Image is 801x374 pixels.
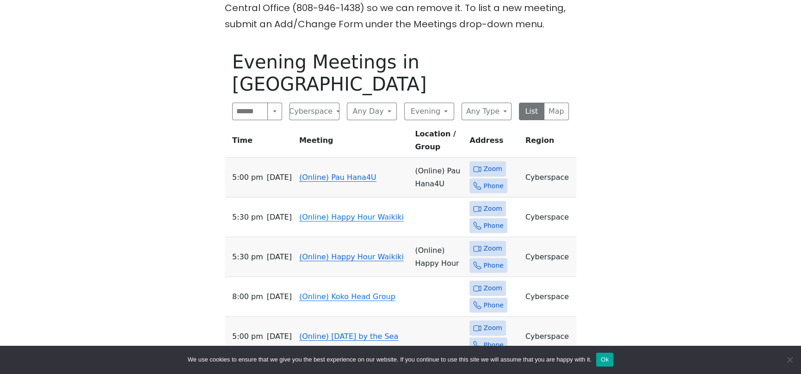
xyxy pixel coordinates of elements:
span: Phone [483,260,503,271]
span: Phone [483,220,503,232]
th: Address [466,128,521,158]
span: Zoom [483,243,502,254]
button: List [519,103,544,120]
td: Cyberspace [522,158,576,197]
span: Zoom [483,322,502,334]
td: (Online) Pau Hana4U [411,158,466,197]
a: (Online) Happy Hour Waikiki [299,213,404,221]
th: Region [522,128,576,158]
a: (Online) Happy Hour Waikiki [299,252,404,261]
span: 5:00 PM [232,171,263,184]
span: 5:30 PM [232,211,263,224]
button: Evening [404,103,454,120]
span: 5:00 PM [232,330,263,343]
span: Phone [483,300,503,311]
button: Ok [596,353,613,367]
a: (Online) Pau Hana4U [299,173,376,182]
span: [DATE] [267,330,292,343]
td: (Online) Happy Hour [411,237,466,277]
td: Cyberspace [522,317,576,356]
th: Time [225,128,296,158]
span: Phone [483,180,503,192]
span: No [785,355,794,364]
th: Location / Group [411,128,466,158]
th: Meeting [296,128,411,158]
a: (Online) [DATE] by the Sea [299,332,398,341]
input: Search [232,103,268,120]
span: 8:00 PM [232,290,263,303]
button: Any Type [462,103,511,120]
a: (Online) Koko Head Group [299,292,395,301]
span: Zoom [483,282,502,294]
span: 5:30 PM [232,251,263,264]
button: Search [267,103,282,120]
button: Cyberspace [290,103,339,120]
span: [DATE] [267,251,292,264]
span: Zoom [483,163,502,175]
span: Zoom [483,203,502,215]
button: Map [544,103,569,120]
span: We use cookies to ensure that we give you the best experience on our website. If you continue to ... [188,355,592,364]
button: Any Day [347,103,397,120]
td: Cyberspace [522,197,576,237]
td: Cyberspace [522,237,576,277]
span: [DATE] [267,171,292,184]
span: [DATE] [267,290,292,303]
span: Phone [483,339,503,351]
td: Cyberspace [522,277,576,317]
span: [DATE] [267,211,292,224]
h1: Evening Meetings in [GEOGRAPHIC_DATA] [232,51,569,95]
